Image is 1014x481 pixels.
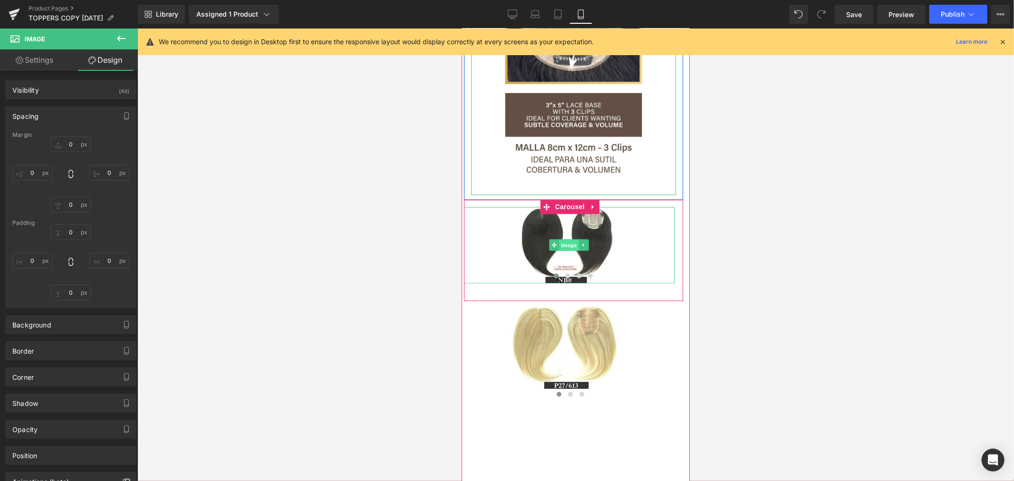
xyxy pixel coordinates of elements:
div: Shadow [12,394,38,407]
div: Opacity [12,420,38,433]
a: Expand / Collapse [126,172,138,186]
div: Corner [12,368,34,381]
a: Laptop [524,5,547,24]
a: Tablet [547,5,570,24]
input: 0 [51,136,91,152]
div: Visibility [12,81,39,94]
input: 0 [12,253,52,269]
a: New Library [138,5,185,24]
input: 0 [89,253,129,269]
a: Learn more [952,36,991,48]
a: Design [71,49,140,71]
div: Border [12,342,34,355]
span: Preview [888,10,914,19]
a: Preview [877,5,926,24]
div: (All) [119,81,129,96]
div: Padding [12,220,129,226]
span: Image [98,212,118,223]
div: Spacing [12,107,39,120]
input: 0 [12,165,52,181]
input: 0 [89,165,129,181]
a: Expand / Collapse [118,8,128,19]
div: Open Intercom Messenger [982,449,1004,471]
div: Position [12,446,37,460]
button: Undo [789,5,808,24]
a: Expand / Collapse [117,211,127,222]
button: Redo [812,5,831,24]
div: Margin [12,132,129,138]
div: Assigned 1 Product [196,10,271,19]
span: Carousel [91,172,126,186]
span: TOPPERS COPY [DATE] [29,14,103,22]
span: Save [846,10,862,19]
div: Background [12,316,51,329]
span: Image [98,8,118,19]
button: Publish [929,5,987,24]
span: Publish [941,10,965,18]
input: 0 [51,285,91,300]
button: More [991,5,1010,24]
input: 0 [51,197,91,212]
input: 0 [51,224,91,240]
span: Image [25,35,45,43]
p: We recommend you to design in Desktop first to ensure the responsive layout would display correct... [159,37,594,47]
a: Mobile [570,5,592,24]
a: Desktop [501,5,524,24]
a: Product Pages [29,5,138,12]
span: Library [156,10,178,19]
